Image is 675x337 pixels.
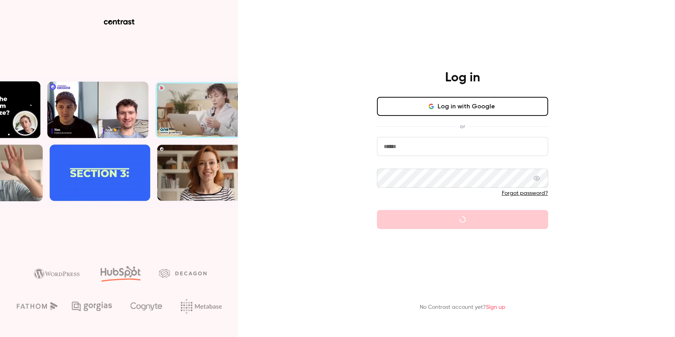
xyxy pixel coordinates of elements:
a: Forgot password? [502,191,548,196]
a: Sign up [486,304,505,310]
span: or [456,122,469,131]
img: decagon [159,269,207,277]
button: Log in with Google [377,97,548,116]
h4: Log in [445,70,480,86]
p: No Contrast account yet? [420,303,505,312]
